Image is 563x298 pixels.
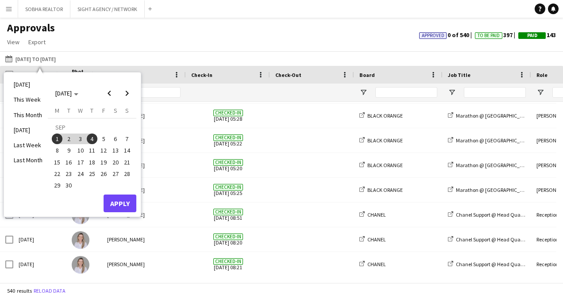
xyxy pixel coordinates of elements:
button: 27-09-2025 [109,168,121,180]
button: 14-09-2025 [121,145,133,156]
span: Chanel Support @ Head Quarter D3 [456,211,536,218]
button: 03-09-2025 [75,133,86,145]
span: [DATE] 05:25 [191,178,265,202]
span: 9 [64,145,74,156]
button: 20-09-2025 [109,156,121,168]
span: Marathon @ [GEOGRAPHIC_DATA] [456,112,534,119]
span: To Be Paid [478,33,500,38]
a: CHANEL [359,211,386,218]
a: View [4,36,23,48]
span: 24 [75,168,86,179]
span: CHANEL [367,211,386,218]
span: Job Title [448,72,470,78]
button: 25-09-2025 [86,168,98,180]
span: 143 [518,31,556,39]
button: Open Filter Menu [359,88,367,96]
a: CHANEL [359,236,386,243]
a: BLACK ORANGE [359,162,403,168]
span: F [102,107,105,115]
span: Name [107,72,121,78]
span: 19 [98,157,109,168]
a: Chanel Support @ Head Quarter D3 [448,261,536,267]
button: Reload data [32,286,67,296]
button: 01-09-2025 [51,133,63,145]
span: 15 [52,157,62,168]
span: Paid [527,33,537,38]
span: Role [536,72,548,78]
span: 13 [110,145,121,156]
div: [PERSON_NAME] [102,178,186,202]
span: S [114,107,117,115]
span: Photo [72,68,86,81]
a: Marathon @ [GEOGRAPHIC_DATA] [448,137,534,144]
span: 29 [52,180,62,191]
span: 23 [64,168,74,179]
span: Board [359,72,375,78]
span: 12 [98,145,109,156]
button: Open Filter Menu [448,88,456,96]
span: Checked-in [213,258,243,265]
span: 26 [98,168,109,179]
div: [PERSON_NAME] [102,252,186,276]
span: 18 [87,157,97,168]
span: 8 [52,145,62,156]
img: Tatiana Nossol [72,256,89,274]
span: 27 [110,168,121,179]
span: 22 [52,168,62,179]
span: 4 [87,134,97,144]
span: Chanel Support @ Head Quarter D3 [456,261,536,267]
span: M [55,107,59,115]
li: [DATE] [8,122,48,138]
a: Chanel Support @ Head Quarter D3 [448,211,536,218]
button: 13-09-2025 [109,145,121,156]
button: 12-09-2025 [98,145,109,156]
a: BLACK ORANGE [359,187,403,193]
span: 30 [64,180,74,191]
span: T [67,107,70,115]
div: [DATE] [13,227,66,252]
span: 14 [122,145,132,156]
span: 6 [110,134,121,144]
span: Marathon @ [GEOGRAPHIC_DATA] [456,137,534,144]
a: BLACK ORANGE [359,137,403,144]
span: View [7,38,19,46]
span: 28 [122,168,132,179]
li: Last Week [8,138,48,153]
input: Name Filter Input [123,87,181,98]
button: 16-09-2025 [63,156,74,168]
span: CHANEL [367,236,386,243]
span: [DATE] 05:20 [191,153,265,177]
button: 04-09-2025 [86,133,98,145]
input: Board Filter Input [375,87,437,98]
div: [PERSON_NAME] [102,202,186,227]
span: [DATE] [55,89,72,97]
button: 06-09-2025 [109,133,121,145]
span: Checked-in [213,134,243,141]
a: CHANEL [359,261,386,267]
li: Last Month [8,153,48,168]
button: Apply [104,195,136,212]
span: Approved [422,33,444,38]
span: Check-In [191,72,212,78]
span: 17 [75,157,86,168]
span: BLACK ORANGE [367,187,403,193]
button: 23-09-2025 [63,168,74,180]
a: Marathon @ [GEOGRAPHIC_DATA] [448,187,534,193]
button: 26-09-2025 [98,168,109,180]
button: SOBHA REALTOR [18,0,70,18]
button: 22-09-2025 [51,168,63,180]
span: 3 [75,134,86,144]
span: Chanel Support @ Head Quarter D3 [456,236,536,243]
span: Checked-in [213,110,243,116]
span: 16 [64,157,74,168]
div: [PERSON_NAME] [102,128,186,153]
button: 09-09-2025 [63,145,74,156]
button: Previous month [100,84,118,102]
button: Choose month and year [52,85,82,101]
button: 29-09-2025 [51,180,63,191]
span: 11 [87,145,97,156]
span: Checked-in [213,233,243,240]
a: Marathon @ [GEOGRAPHIC_DATA] [448,112,534,119]
span: Marathon @ [GEOGRAPHIC_DATA] [456,187,534,193]
button: 18-09-2025 [86,156,98,168]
